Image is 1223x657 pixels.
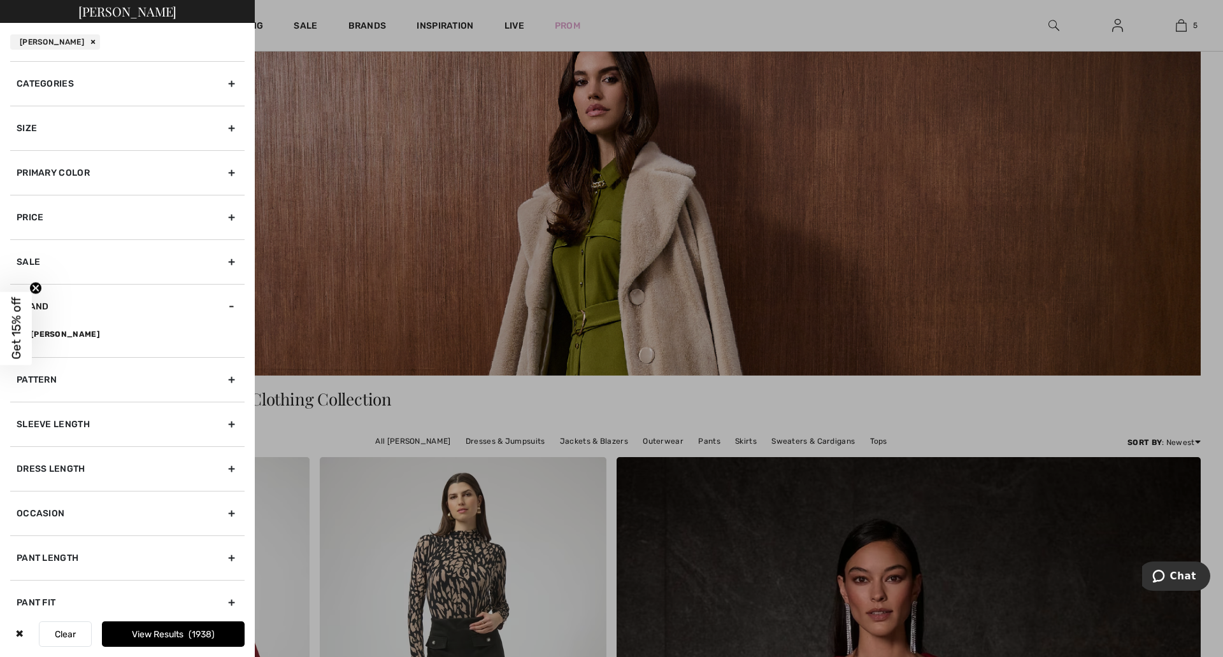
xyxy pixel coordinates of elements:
[102,621,245,647] button: View Results1938
[10,106,245,150] div: Size
[29,282,42,295] button: Close teaser
[10,491,245,535] div: Occasion
[10,239,245,284] div: Sale
[9,297,24,360] span: Get 15% off
[10,61,245,106] div: Categories
[189,629,215,640] span: 1938
[10,580,245,625] div: Pant Fit
[17,328,245,340] label: [PERSON_NAME]
[10,34,100,50] div: [PERSON_NAME]
[10,402,245,446] div: Sleeve length
[10,284,245,328] div: Brand
[10,621,29,647] div: ✖
[10,150,245,195] div: Primary Color
[10,195,245,239] div: Price
[39,621,92,647] button: Clear
[1142,562,1210,593] iframe: Opens a widget where you can chat to one of our agents
[10,535,245,580] div: Pant Length
[10,357,245,402] div: Pattern
[10,446,245,491] div: Dress Length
